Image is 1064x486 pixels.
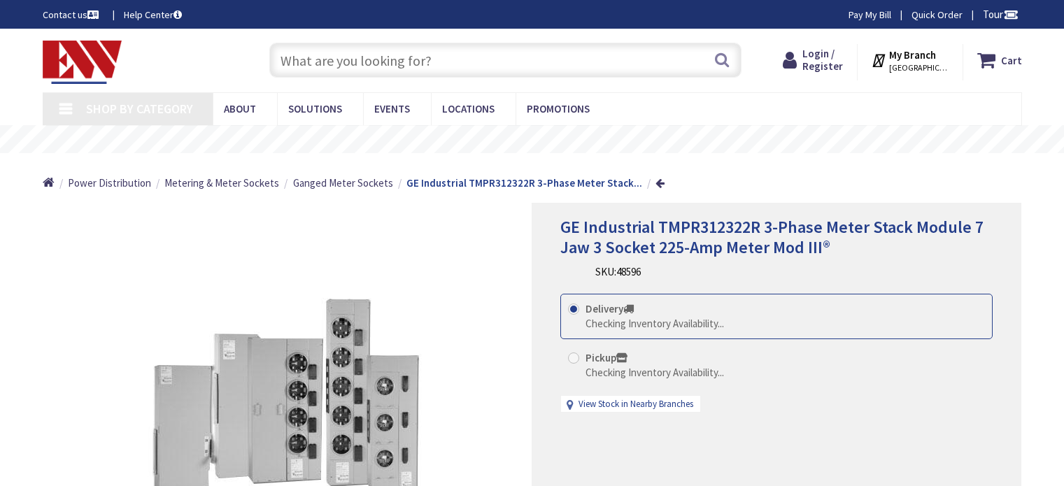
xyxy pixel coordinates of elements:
[224,102,256,115] span: About
[527,102,590,115] span: Promotions
[849,8,891,22] a: Pay My Bill
[889,48,936,62] strong: My Branch
[871,48,949,73] div: My Branch [GEOGRAPHIC_DATA], [GEOGRAPHIC_DATA]
[977,48,1022,73] a: Cart
[288,102,342,115] span: Solutions
[442,102,495,115] span: Locations
[616,265,641,278] span: 48596
[68,176,151,190] a: Power Distribution
[404,132,660,148] rs-layer: Free Same Day Pickup at 19 Locations
[983,8,1019,21] span: Tour
[579,398,693,411] a: View Stock in Nearby Branches
[86,101,193,117] span: Shop By Category
[124,8,182,22] a: Help Center
[783,48,843,73] a: Login / Register
[43,41,122,84] img: Electrical Wholesalers, Inc.
[293,176,393,190] a: Ganged Meter Sockets
[43,8,101,22] a: Contact us
[1001,48,1022,73] strong: Cart
[802,47,843,73] span: Login / Register
[164,176,279,190] a: Metering & Meter Sockets
[374,102,410,115] span: Events
[912,8,963,22] a: Quick Order
[406,176,642,190] strong: GE Industrial TMPR312322R 3-Phase Meter Stack...
[560,216,984,258] span: GE Industrial TMPR312322R 3-Phase Meter Stack Module 7 Jaw 3 Socket 225-Amp Meter Mod III®
[586,351,627,364] strong: Pickup
[889,62,949,73] span: [GEOGRAPHIC_DATA], [GEOGRAPHIC_DATA]
[269,43,742,78] input: What are you looking for?
[595,264,641,279] div: SKU:
[586,365,724,380] div: Checking Inventory Availability...
[586,316,724,331] div: Checking Inventory Availability...
[586,302,634,315] strong: Delivery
